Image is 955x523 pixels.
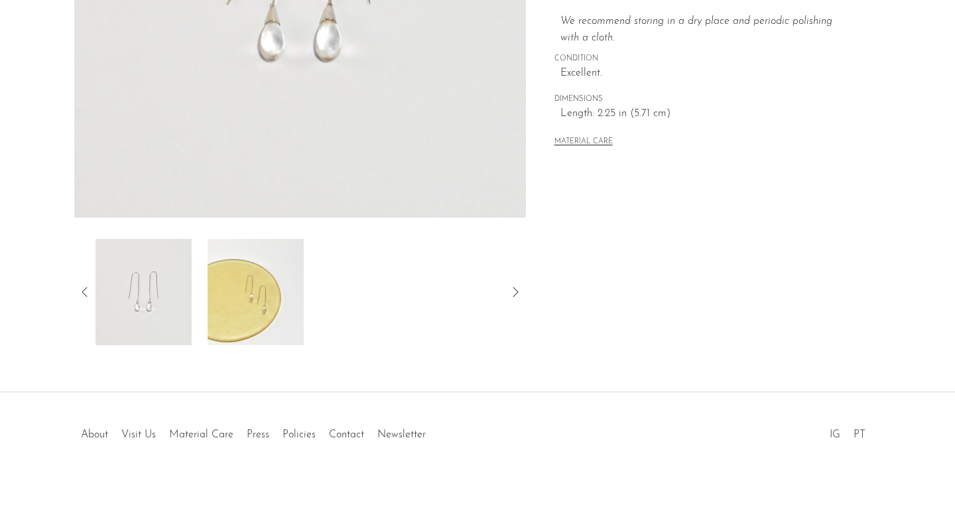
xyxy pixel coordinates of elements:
[329,429,364,440] a: Contact
[560,16,832,44] i: We recommend storing in a dry place and periodic polishing with a cloth.
[554,137,613,147] button: MATERIAL CARE
[121,429,156,440] a: Visit Us
[554,53,853,65] span: CONDITION
[95,239,192,345] img: Crystal Teardrop Earrings
[830,429,840,440] a: IG
[74,419,432,444] ul: Quick links
[560,65,853,82] span: Excellent.
[854,429,865,440] a: PT
[283,429,316,440] a: Policies
[81,429,108,440] a: About
[208,239,304,345] img: Crystal Teardrop Earrings
[554,94,853,106] span: DIMENSIONS
[247,429,269,440] a: Press
[560,106,853,123] span: Length: 2.25 in (5.71 cm)
[823,419,872,444] ul: Social Medias
[169,429,233,440] a: Material Care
